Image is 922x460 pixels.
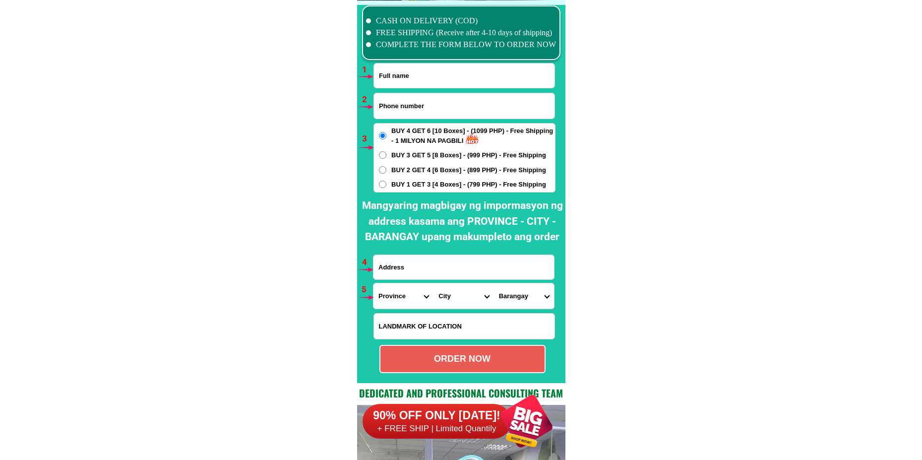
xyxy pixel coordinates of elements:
[362,64,373,76] h6: 1
[379,151,386,159] input: BUY 3 GET 5 [8 Boxes] - (999 PHP) - Free Shipping
[391,180,546,190] span: BUY 1 GET 3 [4 Boxes] - (799 PHP) - Free Shipping
[374,93,554,119] input: Input phone_number
[379,181,386,188] input: BUY 1 GET 3 [4 Boxes] - (799 PHP) - Free Shipping
[379,166,386,174] input: BUY 2 GET 4 [6 Boxes] - (899 PHP) - Free Shipping
[362,256,373,269] h6: 4
[391,165,546,175] span: BUY 2 GET 4 [6 Boxes] - (899 PHP) - Free Shipping
[360,198,565,245] h2: Mangyaring magbigay ng impormasyon ng address kasama ang PROVINCE - CITY - BARANGAY upang makumpl...
[374,64,554,88] input: Input full_name
[366,15,556,27] li: CASH ON DELIVERY (COD)
[391,126,555,145] span: BUY 4 GET 6 [10 Boxes] - (1099 PHP) - Free Shipping - 1 MILYON NA PAGBILI
[366,27,556,39] li: FREE SHIPPING (Receive after 4-10 days of shipping)
[366,39,556,51] li: COMPLETE THE FORM BELOW TO ORDER NOW
[379,132,386,139] input: BUY 4 GET 6 [10 Boxes] - (1099 PHP) - Free Shipping - 1 MILYON NA PAGBILI
[374,314,554,339] input: Input LANDMARKOFLOCATION
[362,283,373,296] h6: 5
[391,150,546,160] span: BUY 3 GET 5 [8 Boxes] - (999 PHP) - Free Shipping
[373,283,433,309] select: Select province
[380,352,545,366] div: ORDER NOW
[494,283,554,309] select: Select commune
[362,132,373,145] h6: 3
[357,386,565,400] h2: Dedicated and professional consulting team
[363,408,511,423] h6: 90% OFF ONLY [DATE]!
[362,93,373,106] h6: 2
[373,255,554,279] input: Input address
[433,283,493,309] select: Select district
[363,423,511,434] h6: + FREE SHIP | Limited Quantily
